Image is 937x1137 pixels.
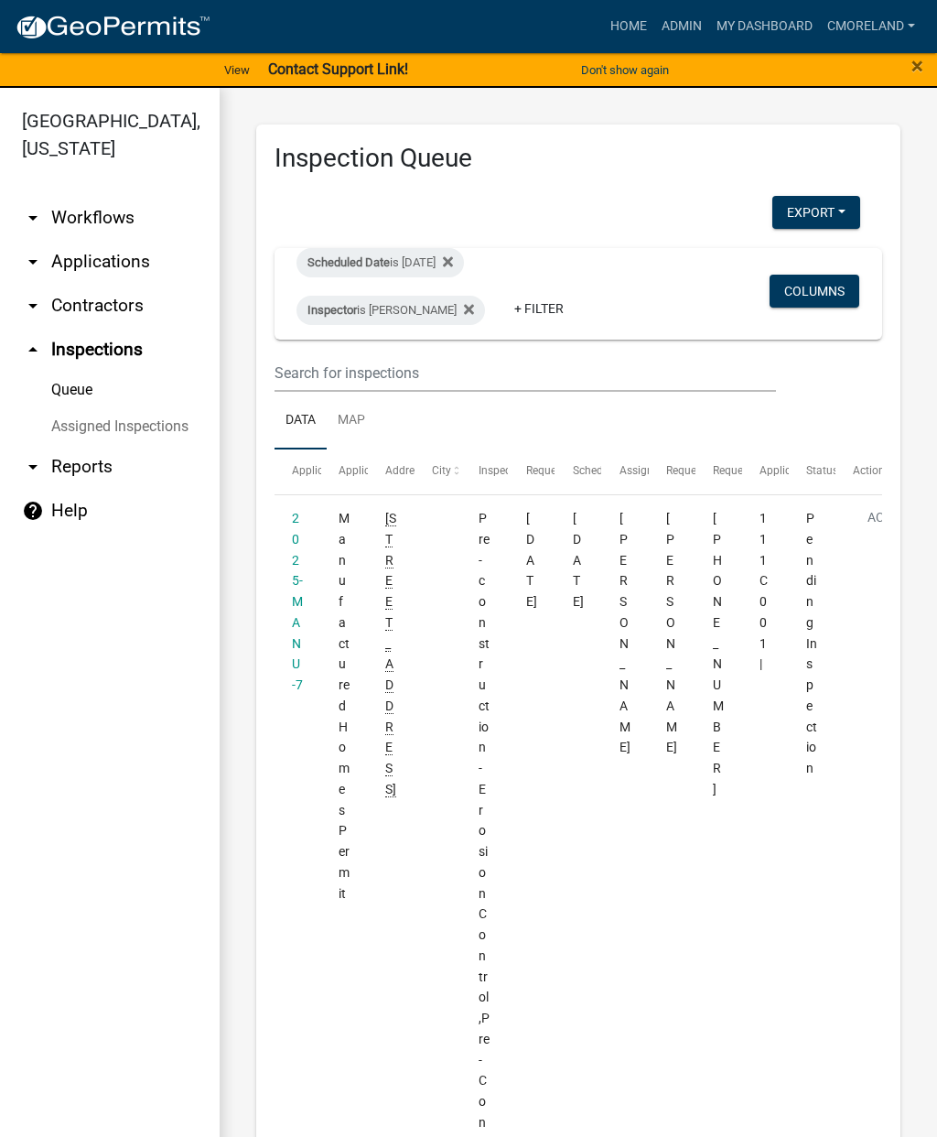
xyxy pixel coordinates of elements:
[601,449,648,493] datatable-header-cell: Assigned Inspector
[296,296,485,325] div: is [PERSON_NAME]
[573,464,652,477] span: Scheduled Time
[649,449,695,493] datatable-header-cell: Requestor Name
[713,511,724,796] span: 770-318-7518
[500,292,578,325] a: + Filter
[820,9,922,44] a: cmoreland
[339,511,350,901] span: Manufactured Homes Permit
[385,464,425,477] span: Address
[526,511,537,609] span: 09/09/2025
[307,303,357,317] span: Inspector
[292,464,349,477] span: Application
[432,464,451,477] span: City
[415,449,461,493] datatable-header-cell: City
[555,449,601,493] datatable-header-cell: Scheduled Time
[695,449,742,493] datatable-header-cell: Requestor Phone
[217,55,257,85] a: View
[22,500,44,522] i: help
[22,207,44,229] i: arrow_drop_down
[853,508,928,554] button: Action
[789,449,835,493] datatable-header-cell: Status
[666,464,749,477] span: Requestor Name
[275,449,321,493] datatable-header-cell: Application
[385,511,396,797] span: 124 FOREST HILL DR
[709,9,820,44] a: My Dashboard
[619,464,714,477] span: Assigned Inspector
[275,143,882,174] h3: Inspection Queue
[461,449,508,493] datatable-header-cell: Inspection Type
[368,449,415,493] datatable-header-cell: Address
[911,53,923,79] span: ×
[911,55,923,77] button: Close
[835,449,882,493] datatable-header-cell: Actions
[339,464,422,477] span: Application Type
[666,511,677,754] span: William
[508,449,555,493] datatable-header-cell: Requested Date
[22,456,44,478] i: arrow_drop_down
[603,9,654,44] a: Home
[742,449,789,493] datatable-header-cell: Application Description
[268,60,408,78] strong: Contact Support Link!
[573,508,585,612] div: [DATE]
[22,251,44,273] i: arrow_drop_down
[713,464,797,477] span: Requestor Phone
[759,464,875,477] span: Application Description
[275,392,327,450] a: Data
[292,511,303,692] a: 2025-MANU-7
[307,255,390,269] span: Scheduled Date
[619,511,630,754] span: Cedrick Moreland
[759,511,768,671] span: 111C001 |
[654,9,709,44] a: Admin
[22,295,44,317] i: arrow_drop_down
[853,464,890,477] span: Actions
[296,248,464,277] div: is [DATE]
[772,196,860,229] button: Export
[806,511,817,775] span: Pending Inspection
[806,464,838,477] span: Status
[321,449,368,493] datatable-header-cell: Application Type
[770,275,859,308] button: Columns
[479,464,556,477] span: Inspection Type
[22,339,44,361] i: arrow_drop_up
[327,392,376,450] a: Map
[574,55,676,85] button: Don't show again
[526,464,603,477] span: Requested Date
[275,354,776,392] input: Search for inspections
